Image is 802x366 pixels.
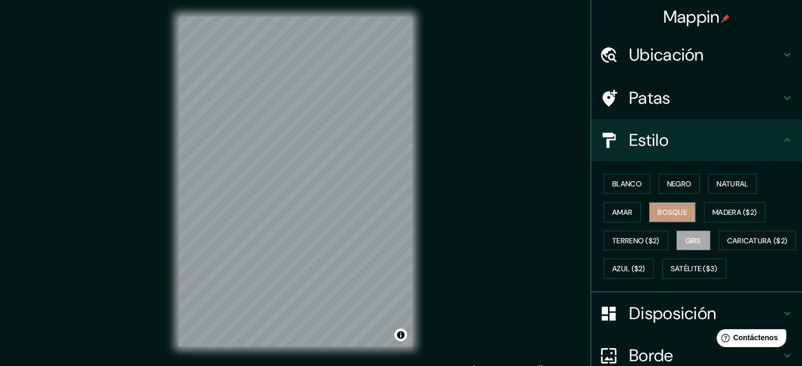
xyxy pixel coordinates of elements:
font: Natural [717,179,748,189]
div: Disposición [591,292,802,334]
button: Azul ($2) [604,259,654,279]
button: Caricatura ($2) [719,231,796,251]
font: Ubicación [629,44,704,66]
button: Terreno ($2) [604,231,668,251]
canvas: Mapa [179,17,412,347]
img: pin-icon.png [721,14,730,23]
div: Patas [591,77,802,119]
font: Gris [685,236,701,245]
button: Madera ($2) [704,202,765,222]
font: Caricatura ($2) [727,236,788,245]
font: Disposición [629,302,716,324]
button: Satélite ($3) [662,259,726,279]
font: Terreno ($2) [612,236,660,245]
button: Gris [677,231,710,251]
font: Negro [667,179,692,189]
font: Bosque [658,207,687,217]
div: Estilo [591,119,802,161]
font: Amar [612,207,632,217]
button: Activar o desactivar atribución [394,329,407,341]
font: Madera ($2) [712,207,757,217]
div: Ubicación [591,34,802,76]
font: Mappin [663,6,720,28]
button: Blanco [604,174,650,194]
font: Blanco [612,179,642,189]
button: Negro [659,174,700,194]
font: Satélite ($3) [671,264,718,274]
button: Bosque [649,202,695,222]
button: Amar [604,202,641,222]
button: Natural [708,174,757,194]
font: Azul ($2) [612,264,645,274]
iframe: Lanzador de widgets de ayuda [708,325,790,354]
font: Estilo [629,129,669,151]
font: Patas [629,87,671,109]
